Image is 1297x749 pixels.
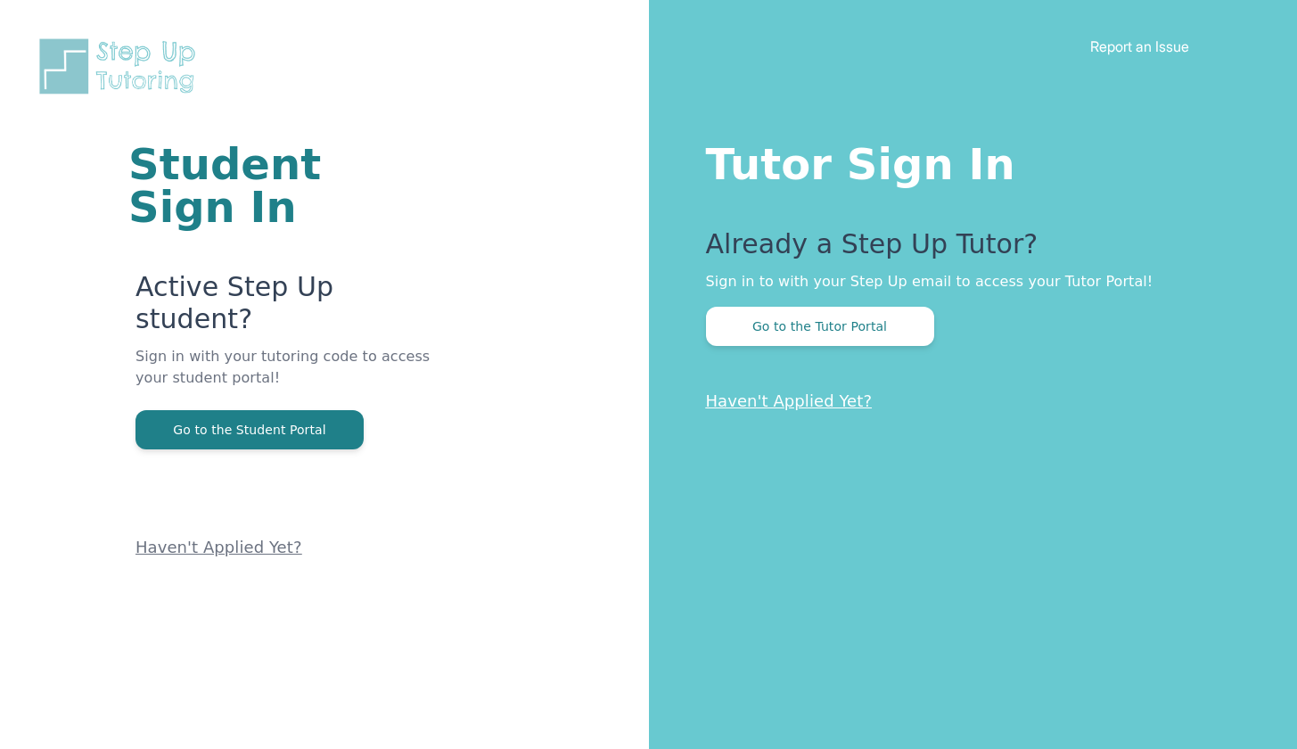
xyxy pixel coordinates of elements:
[135,538,302,556] a: Haven't Applied Yet?
[36,36,207,97] img: Step Up Tutoring horizontal logo
[706,228,1227,271] p: Already a Step Up Tutor?
[135,410,364,449] button: Go to the Student Portal
[1090,37,1189,55] a: Report an Issue
[706,307,934,346] button: Go to the Tutor Portal
[135,421,364,438] a: Go to the Student Portal
[706,317,934,334] a: Go to the Tutor Portal
[706,391,873,410] a: Haven't Applied Yet?
[706,136,1227,185] h1: Tutor Sign In
[135,346,435,410] p: Sign in with your tutoring code to access your student portal!
[706,271,1227,292] p: Sign in to with your Step Up email to access your Tutor Portal!
[135,271,435,346] p: Active Step Up student?
[128,143,435,228] h1: Student Sign In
